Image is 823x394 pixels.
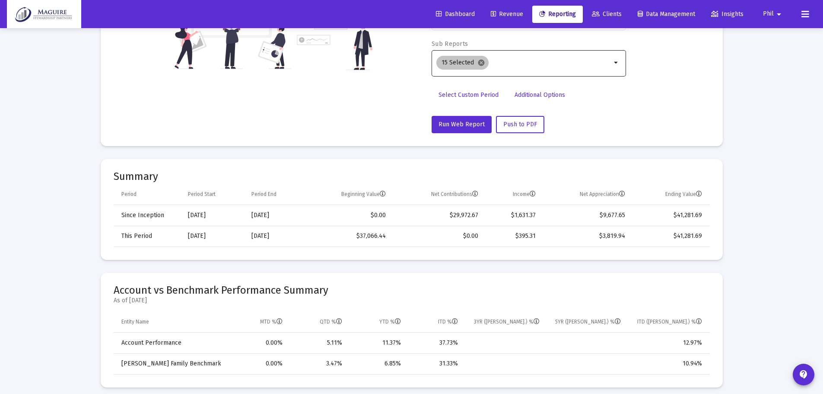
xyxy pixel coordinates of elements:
[114,312,228,333] td: Column Entity Name
[234,359,283,368] div: 0.00%
[637,318,702,325] div: ITD ([PERSON_NAME].) %
[542,205,631,226] td: $9,677.65
[114,312,710,375] div: Data grid
[439,121,485,128] span: Run Web Report
[555,318,621,325] div: 5YR ([PERSON_NAME].) %
[114,172,710,181] mat-card-title: Summary
[464,312,546,333] td: Column 3YR (Ann.) %
[392,205,484,226] td: $29,972.67
[234,339,283,347] div: 0.00%
[392,184,484,205] td: Column Net Contributions
[114,284,328,296] span: Account vs Benchmark Performance Summary
[228,312,289,333] td: Column MTD %
[436,10,475,18] span: Dashboard
[503,121,537,128] span: Push to PDF
[484,184,542,205] td: Column Income
[305,184,392,205] td: Column Beginning Value
[432,116,492,133] button: Run Web Report
[513,191,536,198] div: Income
[532,6,583,23] a: Reporting
[188,191,216,198] div: Period Start
[121,318,149,325] div: Entity Name
[251,211,299,220] div: [DATE]
[484,226,542,247] td: $395.31
[477,59,485,67] mat-icon: cancel
[13,6,75,23] img: Dashboard
[188,232,239,240] div: [DATE]
[121,191,137,198] div: Period
[638,10,695,18] span: Data Management
[305,205,392,226] td: $0.00
[260,318,283,325] div: MTD %
[515,91,565,99] span: Additional Options
[354,359,401,368] div: 6.85%
[633,359,702,368] div: 10.94%
[182,184,245,205] td: Column Period Start
[251,232,299,240] div: [DATE]
[114,226,182,247] td: This Period
[631,226,709,247] td: $41,281.69
[413,339,458,347] div: 37.73%
[763,10,774,18] span: Phil
[798,369,809,380] mat-icon: contact_support
[289,312,348,333] td: Column QTD %
[631,184,709,205] td: Column Ending Value
[474,318,540,325] div: 3YR ([PERSON_NAME].) %
[438,318,458,325] div: ITD %
[295,339,342,347] div: 5.11%
[665,191,702,198] div: Ending Value
[188,211,239,220] div: [DATE]
[348,312,407,333] td: Column YTD %
[114,333,228,353] td: Account Performance
[627,312,709,333] td: Column ITD (Ann.) %
[297,4,372,70] img: reporting-alt
[305,226,392,247] td: $37,066.44
[431,191,478,198] div: Net Contributions
[436,54,611,71] mat-chip-list: Selection
[245,184,305,205] td: Column Period End
[413,359,458,368] div: 31.33%
[704,6,750,23] a: Insights
[114,184,710,247] div: Data grid
[114,353,228,374] td: [PERSON_NAME] Family Benchmark
[432,40,468,48] label: Sub Reports
[711,10,744,18] span: Insights
[491,10,523,18] span: Revenue
[484,6,530,23] a: Revenue
[114,296,328,305] mat-card-subtitle: As of [DATE]
[611,58,622,68] mat-icon: arrow_drop_down
[354,339,401,347] div: 11.37%
[295,359,342,368] div: 3.47%
[251,191,276,198] div: Period End
[774,6,784,23] mat-icon: arrow_drop_down
[633,339,702,347] div: 12.97%
[341,191,386,198] div: Beginning Value
[592,10,622,18] span: Clients
[580,191,625,198] div: Net Appreciation
[114,205,182,226] td: Since Inception
[631,6,702,23] a: Data Management
[753,5,794,22] button: Phil
[484,205,542,226] td: $1,631.37
[539,10,576,18] span: Reporting
[379,318,401,325] div: YTD %
[546,312,627,333] td: Column 5YR (Ann.) %
[436,56,489,70] mat-chip: 15 Selected
[320,318,342,325] div: QTD %
[542,184,631,205] td: Column Net Appreciation
[429,6,482,23] a: Dashboard
[542,226,631,247] td: $3,819.94
[114,184,182,205] td: Column Period
[496,116,544,133] button: Push to PDF
[407,312,464,333] td: Column ITD %
[392,226,484,247] td: $0.00
[631,205,709,226] td: $41,281.69
[439,91,499,99] span: Select Custom Period
[585,6,629,23] a: Clients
